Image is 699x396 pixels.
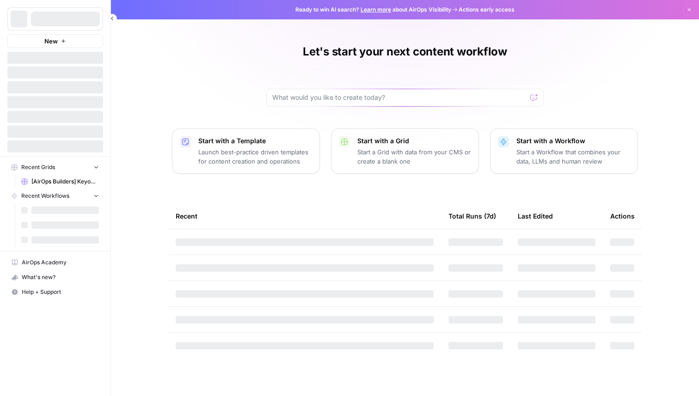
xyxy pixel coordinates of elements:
p: Start a Grid with data from your CMS or create a blank one [357,147,471,166]
a: [AirOps Builders] Keyowrd -> Content Brief -> Article [17,174,103,189]
p: Start with a Workflow [516,136,630,146]
a: Learn more [361,6,391,13]
p: Start with a Grid [357,136,471,146]
button: Help + Support [7,285,103,299]
p: Start with a Template [198,136,312,146]
button: Start with a TemplateLaunch best-practice driven templates for content creation and operations [172,128,320,174]
div: Total Runs (7d) [448,203,496,229]
a: AirOps Academy [7,255,103,270]
p: Start a Workflow that combines your data, LLMs and human review [516,147,630,166]
h1: Let's start your next content workflow [303,44,507,59]
button: Recent Grids [7,160,103,174]
div: What's new? [8,270,103,284]
span: New [44,37,58,46]
span: Recent Workflows [21,192,69,200]
span: Ready to win AI search? about AirOps Visibility [295,6,451,14]
button: Start with a GridStart a Grid with data from your CMS or create a blank one [331,128,479,174]
span: Help + Support [22,288,99,296]
div: Last Edited [518,203,553,229]
span: Actions early access [459,6,515,14]
span: AirOps Academy [22,258,99,267]
div: Recent [176,203,434,229]
button: New [7,34,103,48]
input: What would you like to create today? [272,93,527,102]
button: Start with a WorkflowStart a Workflow that combines your data, LLMs and human review [490,128,638,174]
button: What's new? [7,270,103,285]
span: Recent Grids [21,163,55,171]
span: [AirOps Builders] Keyowrd -> Content Brief -> Article [31,177,99,186]
div: Actions [610,203,635,229]
button: Recent Workflows [7,189,103,203]
p: Launch best-practice driven templates for content creation and operations [198,147,312,166]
